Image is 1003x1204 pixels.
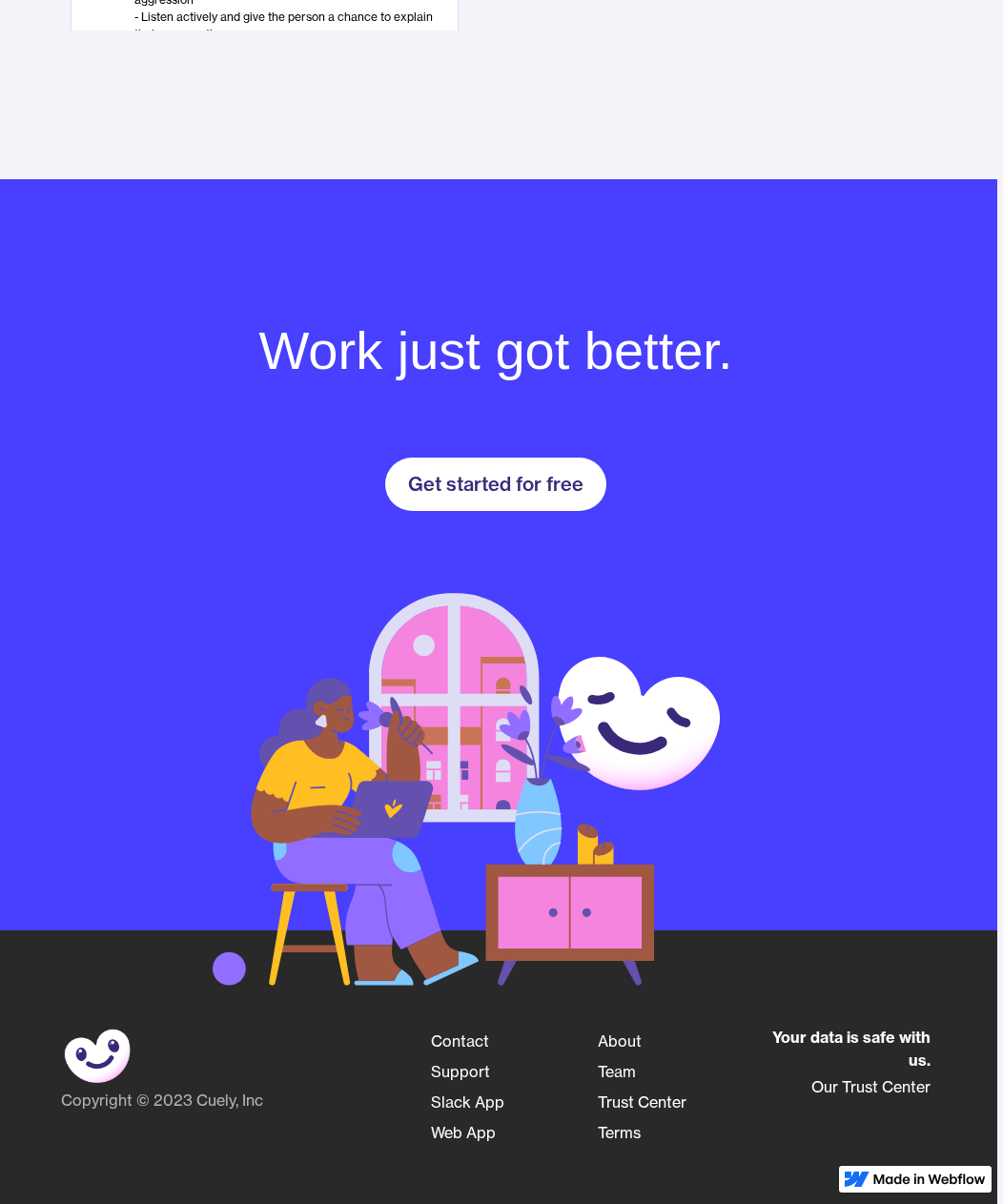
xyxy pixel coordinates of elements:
a: Support [431,1056,490,1087]
h2: Work just got better. [259,320,733,381]
div: Get started for free [408,473,583,496]
div: Our Trust Center [764,1071,931,1102]
a: Team [598,1056,636,1087]
img: Made in Webflow [873,1173,986,1185]
a: About [598,1026,642,1056]
a: Trust Center [598,1087,686,1117]
div: Your data is safe with us. [764,1026,931,1071]
div: Copyright © 2023 Cuely, Inc [61,1091,412,1110]
a: Contact [431,1026,489,1056]
a: Terms [598,1117,641,1148]
a: Your data is safe with us.Our Trust Center [764,1026,931,1102]
a: Web App [431,1117,496,1148]
a: Get started for free [385,458,606,511]
a: Slack App [431,1087,504,1117]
